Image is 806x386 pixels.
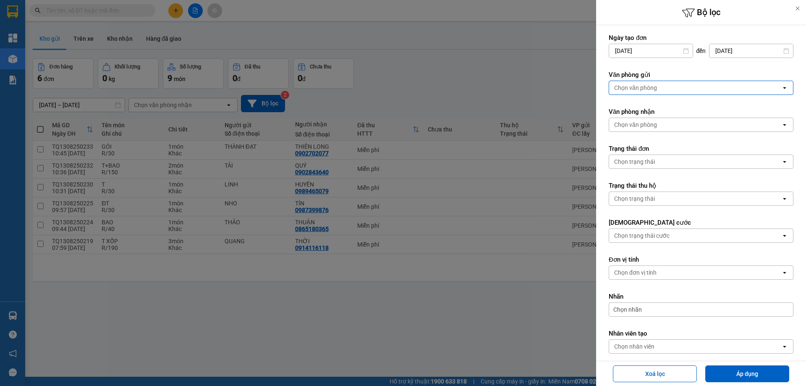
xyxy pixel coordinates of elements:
[781,158,788,165] svg: open
[781,269,788,276] svg: open
[614,342,654,351] div: Chọn nhân viên
[709,44,793,58] input: Select a date.
[609,108,793,116] label: Văn phòng nhận
[614,194,655,203] div: Chọn trạng thái
[614,121,657,129] div: Chọn văn phòng
[614,84,657,92] div: Chọn văn phòng
[609,144,793,153] label: Trạng thái đơn
[781,84,788,91] svg: open
[4,20,125,38] td: HoaNhoExpress - Hotline: 0909.993.137
[613,365,697,382] button: Xoá lọc
[609,218,793,227] label: [DEMOGRAPHIC_DATA] cước
[596,6,806,19] h6: Bộ lọc
[609,71,793,79] label: Văn phòng gửi
[781,121,788,128] svg: open
[781,232,788,239] svg: open
[609,34,793,42] label: Ngày tạo đơn
[696,47,706,55] span: đến
[609,44,693,58] input: Select a date.
[54,5,122,14] div: Tâm
[614,158,655,166] div: Chọn trạng thái
[609,292,793,301] label: Nhãn
[609,329,793,338] label: Nhân viên tạo
[609,255,793,264] label: Đơn vị tính
[609,181,793,190] label: Trạng thái thu hộ
[705,365,789,382] button: Áp dụng
[613,305,642,314] span: Chọn nhãn
[614,231,670,240] div: Chọn trạng thái cước
[614,268,657,277] div: Chọn đơn vị tính
[781,343,788,350] svg: open
[781,195,788,202] svg: open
